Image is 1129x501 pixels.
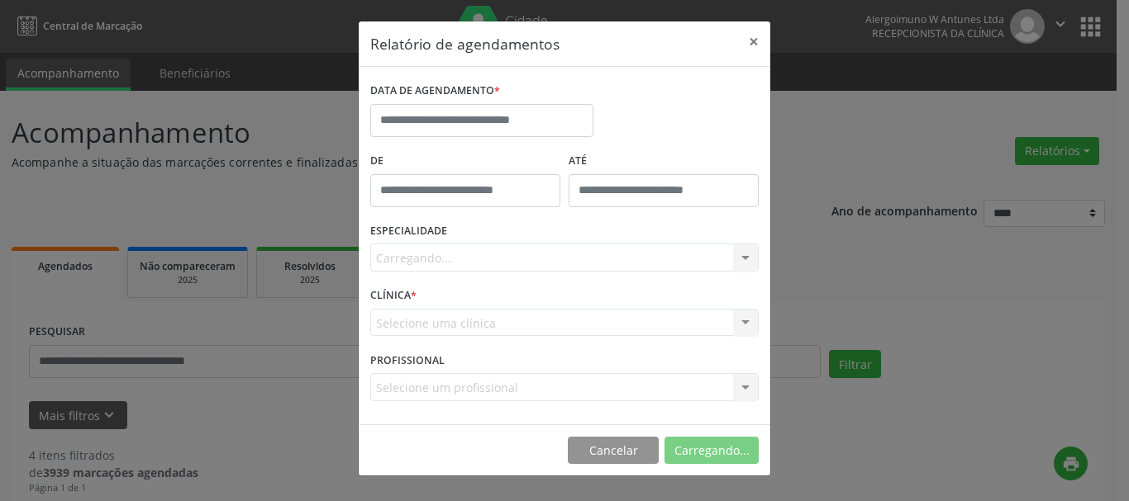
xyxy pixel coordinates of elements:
h5: Relatório de agendamentos [370,33,560,54]
label: PROFISSIONAL [370,347,445,373]
label: ESPECIALIDADE [370,219,447,244]
label: DATA DE AGENDAMENTO [370,78,500,104]
label: CLÍNICA [370,283,417,309]
label: De [370,149,560,174]
button: Carregando... [665,437,759,465]
label: ATÉ [569,149,759,174]
button: Cancelar [568,437,659,465]
button: Close [737,21,770,62]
